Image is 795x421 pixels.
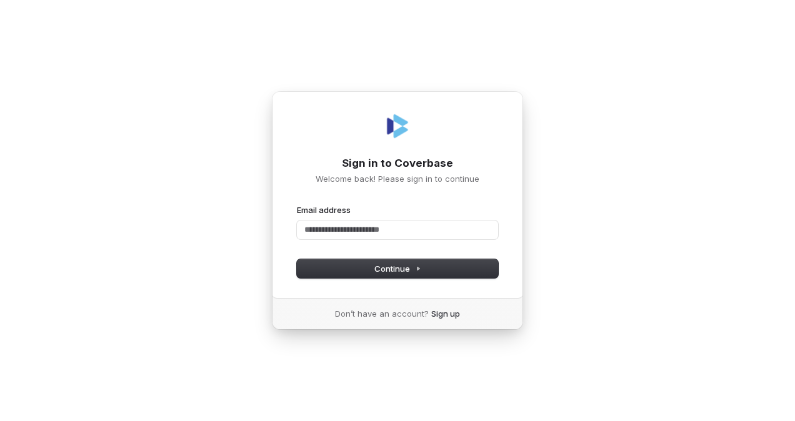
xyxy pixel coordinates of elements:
h1: Sign in to Coverbase [297,156,498,171]
span: Continue [374,263,421,274]
img: Coverbase [382,111,412,141]
a: Sign up [431,308,460,319]
button: Continue [297,259,498,278]
p: Welcome back! Please sign in to continue [297,173,498,184]
span: Don’t have an account? [335,308,429,319]
label: Email address [297,204,351,215]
